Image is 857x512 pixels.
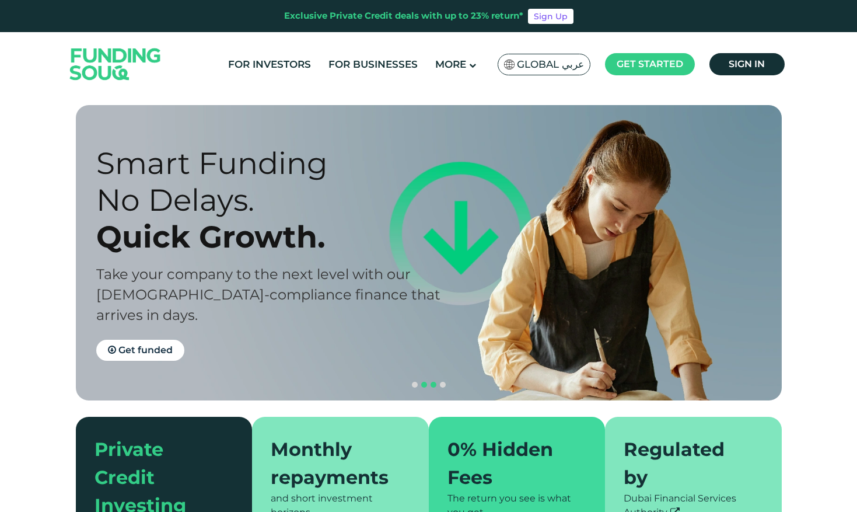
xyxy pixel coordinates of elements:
div: Exclusive Private Credit deals with up to 23% return* [284,9,523,23]
div: [DEMOGRAPHIC_DATA]-compliance finance that arrives in days. [96,284,449,325]
span: Get started [617,58,683,69]
div: Regulated by [624,436,749,492]
div: No Delays. [96,182,449,218]
button: navigation [438,380,447,389]
span: Get funded [118,344,173,356]
img: Logo [58,34,173,93]
div: 0% Hidden Fees [447,436,573,492]
a: For Investors [225,55,314,74]
a: Sign Up [528,9,573,24]
button: navigation [410,380,419,389]
span: More [435,58,466,70]
span: Sign in [729,58,765,69]
div: Monthly repayments [271,436,396,492]
a: Sign in [709,53,785,75]
img: SA Flag [504,60,515,69]
button: navigation [419,380,429,389]
a: Get funded [96,340,184,361]
div: Take your company to the next level with our [96,264,449,284]
a: For Businesses [326,55,421,74]
div: Quick Growth. [96,218,449,255]
button: navigation [429,380,438,389]
div: Smart Funding [96,145,449,182]
span: Global عربي [517,58,584,71]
